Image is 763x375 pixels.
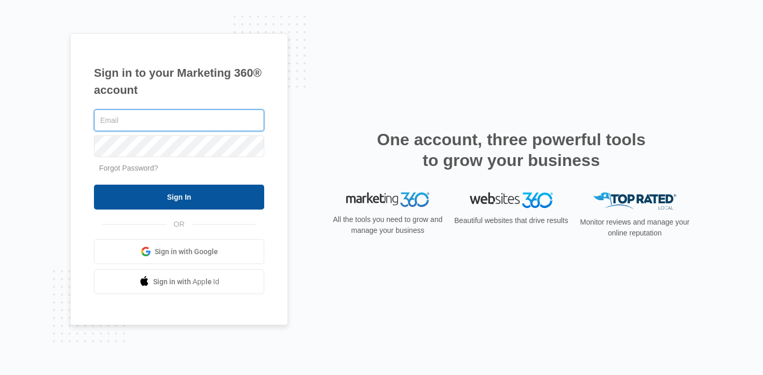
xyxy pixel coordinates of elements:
a: Sign in with Google [94,239,264,264]
span: Sign in with Apple Id [153,276,220,287]
img: Top Rated Local [593,192,676,210]
h1: Sign in to your Marketing 360® account [94,64,264,99]
span: Sign in with Google [155,246,218,257]
input: Sign In [94,185,264,210]
img: Marketing 360 [346,192,429,207]
input: Email [94,109,264,131]
img: Websites 360 [470,192,553,207]
a: Forgot Password? [99,164,158,172]
p: All the tools you need to grow and manage your business [330,214,446,236]
p: Beautiful websites that drive results [453,215,569,226]
span: OR [167,219,192,230]
a: Sign in with Apple Id [94,269,264,294]
p: Monitor reviews and manage your online reputation [577,217,693,239]
h2: One account, three powerful tools to grow your business [374,129,649,171]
